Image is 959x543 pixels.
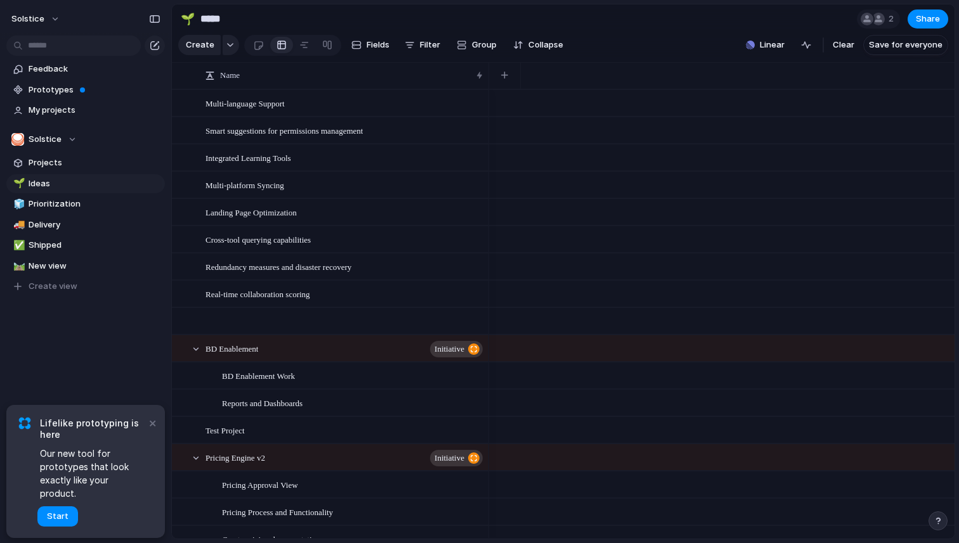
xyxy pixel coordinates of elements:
[29,260,160,272] span: New view
[6,195,165,214] a: 🧊Prioritization
[205,177,284,192] span: Multi-platform Syncing
[6,174,165,193] a: 🌱Ideas
[11,177,24,190] button: 🌱
[205,232,311,246] span: Cross-tool querying capabilities
[205,123,363,137] span: Smart suggestions for permissions management
[6,153,165,172] a: Projects
[916,13,940,25] span: Share
[145,415,160,430] button: Dismiss
[205,450,265,464] span: Pricing Engine v2
[222,477,298,492] span: Pricing Approval View
[434,340,464,358] span: initiative
[222,368,295,383] span: BD Enablement Work
[186,39,214,51] span: Create
[13,217,22,232] div: 🚚
[430,341,483,357] button: initiative
[367,39,389,51] span: Fields
[889,13,897,25] span: 2
[37,506,78,527] button: Start
[29,239,160,252] span: Shipped
[430,450,483,466] button: initiative
[6,9,67,29] button: Solstice
[11,260,24,272] button: 🛤️
[29,63,160,75] span: Feedback
[13,259,22,273] div: 🛤️
[222,504,333,519] span: Pricing Process and Functionality
[205,150,291,165] span: Integrated Learning Tools
[6,277,165,296] button: Create view
[29,280,77,293] span: Create view
[863,35,948,55] button: Save for everyone
[6,80,165,99] a: Prototypes
[222,395,303,410] span: Reports and Dashboards
[420,39,440,51] span: Filter
[828,35,859,55] button: Clear
[178,9,198,29] button: 🌱
[472,39,497,51] span: Group
[6,236,165,255] a: ✅Shipped
[181,10,195,27] div: 🌱
[11,198,24,210] button: 🧊
[13,197,22,212] div: 🧊
[434,449,464,467] span: initiative
[11,219,24,231] button: 🚚
[869,39,943,51] span: Save for everyone
[29,177,160,190] span: Ideas
[29,157,160,169] span: Projects
[220,69,240,82] span: Name
[40,418,146,440] span: Lifelike prototyping is here
[11,13,44,25] span: Solstice
[13,238,22,253] div: ✅
[205,423,245,437] span: Test Project
[6,215,165,234] a: 🚚Delivery
[508,35,568,55] button: Collapse
[29,104,160,117] span: My projects
[6,60,165,79] a: Feedback
[29,219,160,231] span: Delivery
[528,39,563,51] span: Collapse
[11,239,24,252] button: ✅
[741,35,790,54] button: Linear
[178,35,221,55] button: Create
[908,10,948,29] button: Share
[29,133,62,146] span: Solstice
[205,205,297,219] span: Landing Page Optimization
[13,176,22,191] div: 🌱
[6,257,165,276] a: 🛤️New view
[205,286,310,301] span: Real-time collaboration scoring
[205,341,258,355] span: BD Enablement
[205,259,351,274] span: Redundancy measures and disaster recovery
[47,510,68,523] span: Start
[6,130,165,149] button: Solstice
[400,35,445,55] button: Filter
[6,101,165,120] a: My projects
[205,96,285,110] span: Multi-language Support
[450,35,503,55] button: Group
[40,447,146,500] span: Our new tool for prototypes that look exactly like your product.
[29,84,160,96] span: Prototypes
[346,35,395,55] button: Fields
[833,39,854,51] span: Clear
[760,39,785,51] span: Linear
[29,198,160,210] span: Prioritization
